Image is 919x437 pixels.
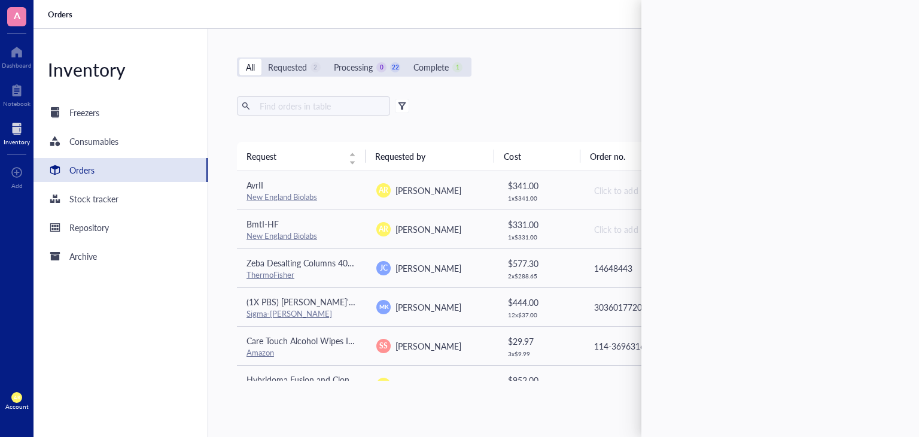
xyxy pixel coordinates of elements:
div: Stock tracker [69,192,118,205]
div: 3036017720 [594,378,704,392]
div: Inventory [34,57,208,81]
div: Click to add [594,184,704,197]
a: Notebook [3,81,31,107]
a: Amazon [247,347,274,358]
span: Zeba Desalting Columns 40K MWCO 10 mL [247,257,410,269]
div: Repository [69,221,109,234]
div: segmented control [237,57,471,77]
div: Processing [334,60,373,74]
span: SS [379,341,388,351]
td: 3036017720 [583,287,713,326]
a: Sigma-[PERSON_NAME] [247,308,332,319]
a: Stock tracker [34,187,208,211]
div: Add [11,182,23,189]
span: MK [379,302,388,311]
div: 22 [390,62,400,72]
a: Orders [34,158,208,182]
span: (1X PBS) [PERSON_NAME]'s Phosphate Buffered Saline [247,296,453,308]
a: Repository [34,216,208,239]
div: Complete [413,60,449,74]
th: Cost [494,142,580,171]
div: 14648443 [594,262,704,275]
div: All [246,60,255,74]
div: 1 [452,62,462,72]
a: New England Biolabs [247,191,317,202]
div: $ 577.30 [508,257,574,270]
div: $ 444.00 [508,296,574,309]
span: AR [379,224,388,235]
span: AR [14,394,20,400]
div: 0 [376,62,387,72]
div: $ 29.97 [508,335,574,348]
span: AvrII [247,179,263,191]
span: Hybridoma Fusion and Cloning Supplement [247,374,407,386]
div: $ 952.00 [508,374,574,387]
span: [PERSON_NAME] [395,262,461,274]
span: BmtI-HF [247,218,279,230]
div: Click to add [594,223,704,236]
a: Freezers [34,101,208,125]
div: 2 [311,62,321,72]
div: 3036017720 [594,301,704,314]
a: New England Biolabs [247,230,317,241]
div: Archive [69,250,97,263]
td: 114-3696316-9397849 [583,326,713,365]
td: Click to add [583,171,713,210]
span: Request [247,150,342,163]
div: 3 x $ 9.99 [508,350,574,357]
span: AR [379,185,388,196]
span: AR [379,380,388,390]
span: [PERSON_NAME] [395,379,461,391]
div: Notebook [3,100,31,107]
td: 14648443 [583,248,713,287]
div: $ 341.00 [508,179,574,192]
div: Dashboard [2,62,32,69]
span: [PERSON_NAME] [395,301,461,313]
a: Dashboard [2,43,32,69]
span: JC [380,263,388,274]
input: Find orders in table [255,97,385,115]
a: Inventory [4,119,30,145]
a: ThermoFisher [247,269,294,280]
div: 114-3696316-9397849 [594,339,704,353]
a: Orders [48,9,75,20]
div: Inventory [4,138,30,145]
span: [PERSON_NAME] [395,184,461,196]
td: 3036017720 [583,365,713,404]
th: Order no. [580,142,709,171]
span: A [14,8,20,23]
div: 12 x $ 37.00 [508,311,574,318]
div: 1 x $ 341.00 [508,195,574,202]
div: 2 x $ 288.65 [508,272,574,280]
div: Account [5,403,29,410]
div: Freezers [69,106,99,119]
span: [PERSON_NAME] [395,223,461,235]
div: Requested [268,60,307,74]
td: Click to add [583,210,713,248]
a: Consumables [34,129,208,153]
div: Consumables [69,135,118,148]
a: Archive [34,244,208,268]
div: Orders [69,163,95,177]
span: [PERSON_NAME] [395,340,461,352]
th: Requested by [366,142,494,171]
th: Request [237,142,366,171]
div: $ 331.00 [508,218,574,231]
div: 1 x $ 331.00 [508,233,574,241]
